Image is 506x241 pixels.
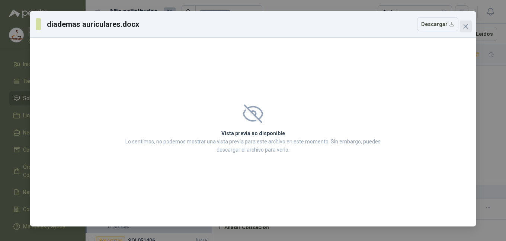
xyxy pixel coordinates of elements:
h3: diademas auriculares.docx [47,19,140,30]
p: Lo sentimos, no podemos mostrar una vista previa para este archivo en este momento. Sin embargo, ... [123,137,383,154]
h2: Vista previa no disponible [123,129,383,137]
button: Close [460,20,472,32]
span: close [463,23,469,29]
button: Descargar [417,17,458,31]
